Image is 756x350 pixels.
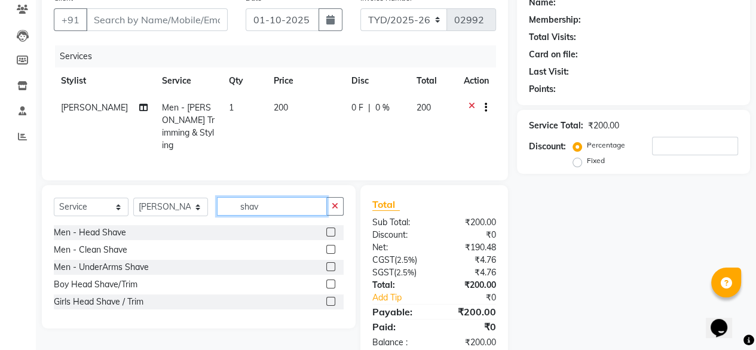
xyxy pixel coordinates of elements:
[587,140,625,151] label: Percentage
[363,241,434,254] div: Net:
[587,155,605,166] label: Fixed
[54,244,127,256] div: Men - Clean Shave
[372,254,394,265] span: CGST
[588,119,619,132] div: ₹200.00
[372,198,400,211] span: Total
[363,320,434,334] div: Paid:
[363,216,434,229] div: Sub Total:
[529,14,581,26] div: Membership:
[351,102,363,114] span: 0 F
[396,268,414,277] span: 2.5%
[344,67,409,94] th: Disc
[363,266,434,279] div: ( )
[434,266,505,279] div: ₹4.76
[363,279,434,291] div: Total:
[222,67,267,94] th: Qty
[446,291,505,304] div: ₹0
[55,45,505,67] div: Services
[54,67,155,94] th: Stylist
[54,226,126,239] div: Men - Head Shave
[434,241,505,254] div: ₹190.48
[54,278,137,291] div: Boy Head Shave/Trim
[529,83,556,96] div: Points:
[229,102,234,113] span: 1
[434,254,505,266] div: ₹4.76
[61,102,128,113] span: [PERSON_NAME]
[397,255,415,265] span: 2.5%
[529,140,566,153] div: Discount:
[375,102,390,114] span: 0 %
[54,8,87,31] button: +91
[274,102,288,113] span: 200
[529,119,583,132] div: Service Total:
[54,261,149,274] div: Men - UnderArms Shave
[434,229,505,241] div: ₹0
[434,279,505,291] div: ₹200.00
[457,67,496,94] th: Action
[434,320,505,334] div: ₹0
[162,102,215,151] span: Men - [PERSON_NAME] Trimming & Styling
[363,305,434,319] div: Payable:
[529,66,569,78] div: Last Visit:
[363,254,434,266] div: ( )
[217,197,327,216] input: Search or Scan
[434,336,505,349] div: ₹200.00
[529,31,576,44] div: Total Visits:
[706,302,744,338] iframe: chat widget
[363,229,434,241] div: Discount:
[434,305,505,319] div: ₹200.00
[267,67,344,94] th: Price
[363,336,434,349] div: Balance :
[372,267,394,278] span: SGST
[368,102,371,114] span: |
[434,216,505,229] div: ₹200.00
[54,296,143,308] div: Girls Head Shave / Trim
[155,67,222,94] th: Service
[416,102,430,113] span: 200
[86,8,228,31] input: Search by Name/Mobile/Email/Code
[363,291,446,304] a: Add Tip
[409,67,457,94] th: Total
[529,48,578,61] div: Card on file:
